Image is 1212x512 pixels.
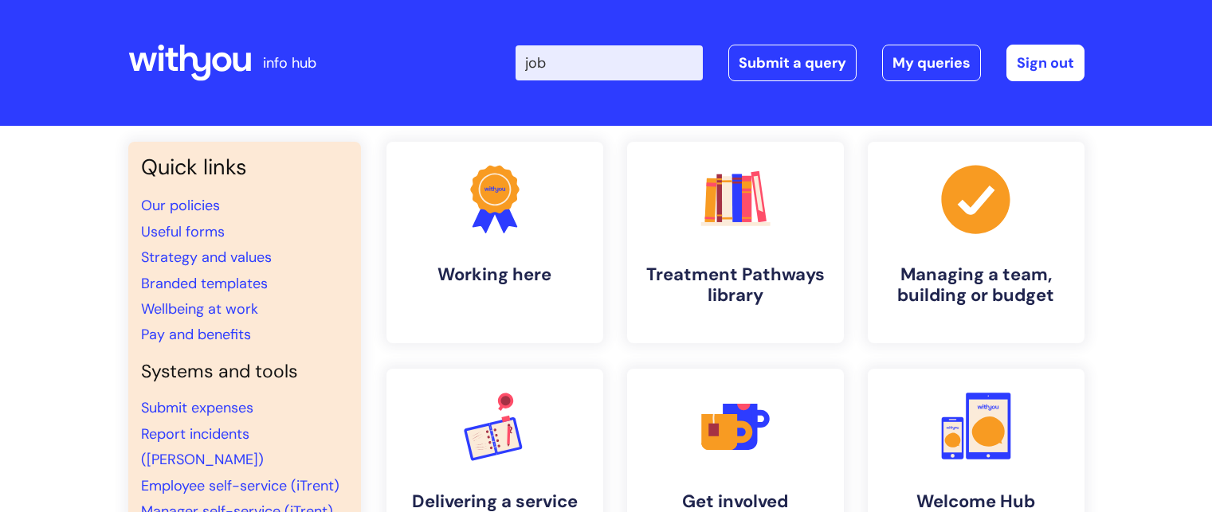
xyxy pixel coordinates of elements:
a: Treatment Pathways library [627,142,844,343]
a: Wellbeing at work [141,299,258,319]
h3: Quick links [141,154,348,180]
h4: Get involved [640,491,831,512]
a: Branded templates [141,274,268,293]
a: Managing a team, building or budget [868,142,1085,343]
a: Submit a query [728,45,857,81]
h4: Treatment Pathways library [640,264,831,307]
a: Working here [386,142,603,343]
a: Our policies [141,196,220,215]
a: Strategy and values [141,248,272,267]
h4: Managing a team, building or budget [881,264,1072,307]
a: My queries [882,45,981,81]
input: Search [516,45,703,80]
h4: Welcome Hub [881,491,1072,512]
h4: Working here [399,264,590,285]
a: Pay and benefits [141,325,251,344]
p: info hub [263,50,316,76]
div: | - [516,45,1085,81]
h4: Systems and tools [141,361,348,383]
a: Employee self-service (iTrent) [141,476,339,495]
a: Useful forms [141,222,225,241]
a: Sign out [1006,45,1085,81]
a: Submit expenses [141,398,253,417]
h4: Delivering a service [399,491,590,512]
a: Report incidents ([PERSON_NAME]) [141,424,264,469]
